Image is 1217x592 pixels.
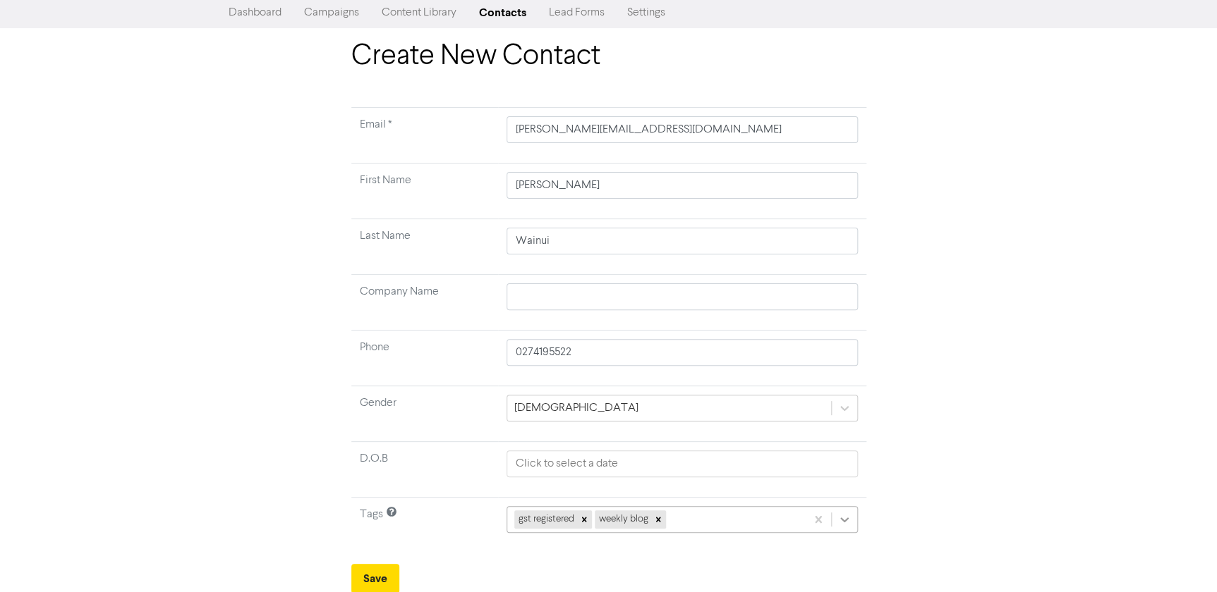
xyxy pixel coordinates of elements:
[507,450,857,477] input: Click to select a date
[1040,440,1217,592] iframe: Chat Widget
[514,400,638,417] div: [DEMOGRAPHIC_DATA]
[595,510,650,529] div: weekly blog
[351,498,499,553] td: Tags
[351,39,866,73] h1: Create New Contact
[351,164,499,219] td: First Name
[351,108,499,164] td: Required
[514,510,576,529] div: gst registered
[351,331,499,386] td: Phone
[351,275,499,331] td: Company Name
[351,219,499,275] td: Last Name
[351,442,499,498] td: D.O.B
[351,386,499,442] td: Gender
